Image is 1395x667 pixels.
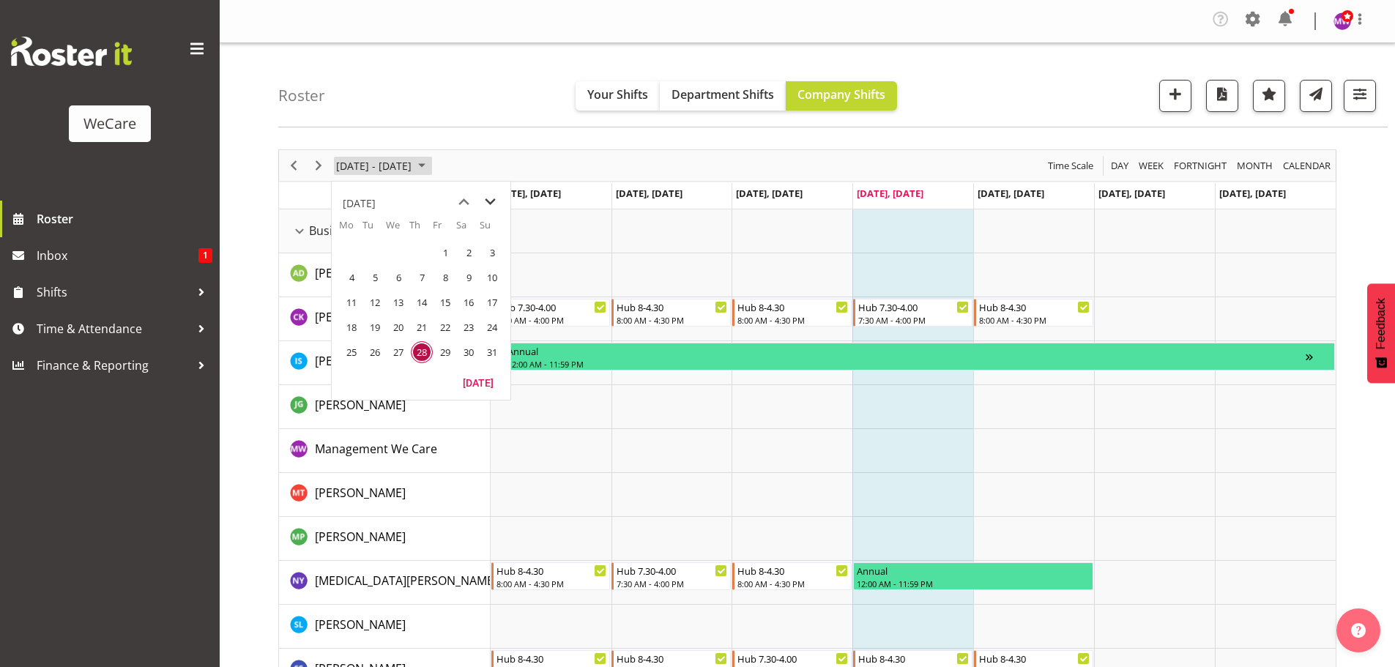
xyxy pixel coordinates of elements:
span: [PERSON_NAME] [315,485,406,501]
button: Feedback - Show survey [1367,283,1395,383]
span: [DATE], [DATE] [1098,187,1165,200]
span: Fortnight [1172,157,1228,175]
td: Thursday, August 28, 2025 [409,340,433,365]
th: Su [480,218,503,240]
button: Month [1281,157,1333,175]
button: Timeline Week [1137,157,1167,175]
span: Tuesday, August 5, 2025 [364,267,386,288]
span: Saturday, August 16, 2025 [458,291,480,313]
button: Timeline Month [1235,157,1276,175]
button: Highlight an important date within the roster. [1253,80,1285,112]
th: Mo [339,218,362,240]
span: Week [1137,157,1165,175]
div: 7:30 AM - 4:00 PM [617,578,727,589]
button: next month [477,189,503,215]
div: Hub 7.30-4.00 [858,299,969,314]
div: Hub 8-4.30 [979,651,1090,666]
th: Th [409,218,433,240]
div: Hub 8-4.30 [617,651,727,666]
div: Nikita Yates"s event - Annual Begin From Thursday, August 28, 2025 at 12:00:00 AM GMT+12:00 Ends ... [853,562,1093,590]
span: [DATE], [DATE] [978,187,1044,200]
a: [PERSON_NAME] [315,528,406,545]
span: Friday, August 22, 2025 [434,316,456,338]
button: Previous [284,157,304,175]
span: Time Scale [1046,157,1095,175]
span: Inbox [37,245,198,267]
button: Time Scale [1046,157,1096,175]
span: [MEDICAL_DATA][PERSON_NAME] [315,573,497,589]
span: Shifts [37,281,190,303]
span: Sunday, August 10, 2025 [481,267,503,288]
div: Hub 8-4.30 [617,299,727,314]
span: Friday, August 8, 2025 [434,267,456,288]
img: Rosterit website logo [11,37,132,66]
span: [DATE] - [DATE] [335,157,413,175]
span: Management We Care [315,441,437,457]
div: 8:00 AM - 4:30 PM [737,314,848,326]
span: [PERSON_NAME] [315,353,406,369]
div: title [343,189,376,218]
span: Sunday, August 31, 2025 [481,341,503,363]
div: Hub 7.30-4.00 [617,563,727,578]
div: Isabel Simcox"s event - Annual Begin From Friday, August 22, 2025 at 12:00:00 AM GMT+12:00 Ends A... [491,343,1335,370]
span: [DATE], [DATE] [736,187,803,200]
div: 12:00 AM - 11:59 PM [857,578,1090,589]
div: 8:00 AM - 4:30 PM [737,578,848,589]
span: Your Shifts [587,86,648,103]
button: Add a new shift [1159,80,1191,112]
div: 8:00 AM - 4:30 PM [496,578,607,589]
span: Company Shifts [797,86,885,103]
span: [PERSON_NAME] [315,616,406,633]
a: [PERSON_NAME] [315,308,406,326]
span: Department Shifts [672,86,774,103]
div: Chloe Kim"s event - Hub 7.30-4.00 Begin From Thursday, August 28, 2025 at 7:30:00 AM GMT+12:00 En... [853,299,972,327]
button: Timeline Day [1109,157,1131,175]
span: [PERSON_NAME] [315,529,406,545]
div: Chloe Kim"s event - Hub 7.30-4.00 Begin From Monday, August 25, 2025 at 7:30:00 AM GMT+12:00 Ends... [491,299,611,327]
span: Friday, August 1, 2025 [434,242,456,264]
div: Chloe Kim"s event - Hub 8-4.30 Begin From Wednesday, August 27, 2025 at 8:00:00 AM GMT+12:00 Ends... [732,299,852,327]
span: Saturday, August 2, 2025 [458,242,480,264]
span: Wednesday, August 6, 2025 [387,267,409,288]
button: Your Shifts [576,81,660,111]
span: Monday, August 4, 2025 [341,267,362,288]
span: Feedback [1374,298,1388,349]
div: Hub 7.30-4.00 [737,651,848,666]
div: 12:00 AM - 11:59 PM [507,358,1306,370]
span: calendar [1281,157,1332,175]
td: Chloe Kim resource [279,297,491,341]
div: Hub 8-4.30 [737,563,848,578]
span: [DATE], [DATE] [1219,187,1286,200]
td: Michelle Thomas resource [279,473,491,517]
a: [PERSON_NAME] [315,484,406,502]
span: Business Support Office [309,222,442,239]
span: [PERSON_NAME] [315,397,406,413]
button: Filter Shifts [1344,80,1376,112]
div: Hub 7.30-4.00 [496,299,607,314]
span: Thursday, August 28, 2025 [411,341,433,363]
div: Chloe Kim"s event - Hub 8-4.30 Begin From Friday, August 29, 2025 at 8:00:00 AM GMT+12:00 Ends At... [974,299,1093,327]
span: [DATE], [DATE] [616,187,682,200]
td: Millie Pumphrey resource [279,517,491,561]
button: Send a list of all shifts for the selected filtered period to all rostered employees. [1300,80,1332,112]
a: [PERSON_NAME] [315,264,406,282]
img: help-xxl-2.png [1351,623,1366,638]
button: Department Shifts [660,81,786,111]
span: Finance & Reporting [37,354,190,376]
span: Wednesday, August 27, 2025 [387,341,409,363]
div: Nikita Yates"s event - Hub 8-4.30 Begin From Monday, August 25, 2025 at 8:00:00 AM GMT+12:00 Ends... [491,562,611,590]
button: Today [453,372,503,392]
th: We [386,218,409,240]
span: 1 [198,248,212,263]
th: Tu [362,218,386,240]
div: Hub 8-4.30 [496,651,607,666]
button: August 25 - 31, 2025 [334,157,432,175]
th: Sa [456,218,480,240]
div: 8:00 AM - 4:30 PM [979,314,1090,326]
span: Thursday, August 21, 2025 [411,316,433,338]
div: Hub 8-4.30 [496,563,607,578]
div: 7:30 AM - 4:00 PM [858,314,969,326]
div: WeCare [83,113,136,135]
span: [DATE], [DATE] [494,187,561,200]
a: [PERSON_NAME] [315,396,406,414]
